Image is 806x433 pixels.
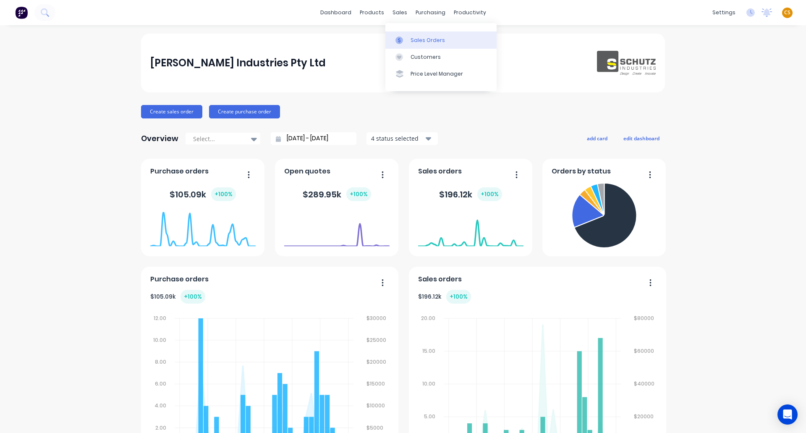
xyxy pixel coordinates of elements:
[316,6,356,19] a: dashboard
[366,358,386,365] tspan: $20000
[153,336,166,344] tspan: 10.00
[634,380,655,387] tspan: $40000
[784,9,790,16] span: CS
[411,6,450,19] div: purchasing
[366,402,385,409] tspan: $10000
[385,49,497,66] a: Customers
[154,402,166,409] tspan: 4.00
[446,290,471,304] div: + 100 %
[597,51,656,76] img: Schutz Industries Pty Ltd
[385,66,497,82] a: Price Level Manager
[418,290,471,304] div: $ 196.12k
[15,6,28,19] img: Factory
[366,132,438,145] button: 4 status selected
[424,413,435,420] tspan: 5.00
[209,105,280,118] button: Create purchase order
[422,380,435,387] tspan: 10.00
[170,187,236,201] div: $ 105.09k
[411,53,441,61] div: Customers
[618,133,665,144] button: edit dashboard
[581,133,613,144] button: add card
[366,380,385,387] tspan: $15000
[411,70,463,78] div: Price Level Manager
[284,166,330,176] span: Open quotes
[450,6,490,19] div: productivity
[385,31,497,48] a: Sales Orders
[422,347,435,354] tspan: 15.00
[181,290,205,304] div: + 100 %
[141,105,202,118] button: Create sales order
[150,166,209,176] span: Purchase orders
[366,424,383,431] tspan: $5000
[141,130,178,147] div: Overview
[777,404,798,425] div: Open Intercom Messenger
[411,37,445,44] div: Sales Orders
[634,347,654,354] tspan: $60000
[150,274,209,284] span: Purchase orders
[371,134,424,143] div: 4 status selected
[552,166,611,176] span: Orders by status
[439,187,502,201] div: $ 196.12k
[154,315,166,322] tspan: 12.00
[303,187,371,201] div: $ 289.95k
[366,336,386,344] tspan: $25000
[155,358,166,365] tspan: 8.00
[708,6,740,19] div: settings
[150,55,326,71] div: [PERSON_NAME] Industries Pty Ltd
[346,187,371,201] div: + 100 %
[477,187,502,201] div: + 100 %
[634,413,654,420] tspan: $20000
[211,187,236,201] div: + 100 %
[421,315,435,322] tspan: 20.00
[388,6,411,19] div: sales
[150,290,205,304] div: $ 105.09k
[366,315,386,322] tspan: $30000
[634,315,654,322] tspan: $80000
[155,380,166,387] tspan: 6.00
[155,424,166,431] tspan: 2.00
[356,6,388,19] div: products
[418,166,462,176] span: Sales orders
